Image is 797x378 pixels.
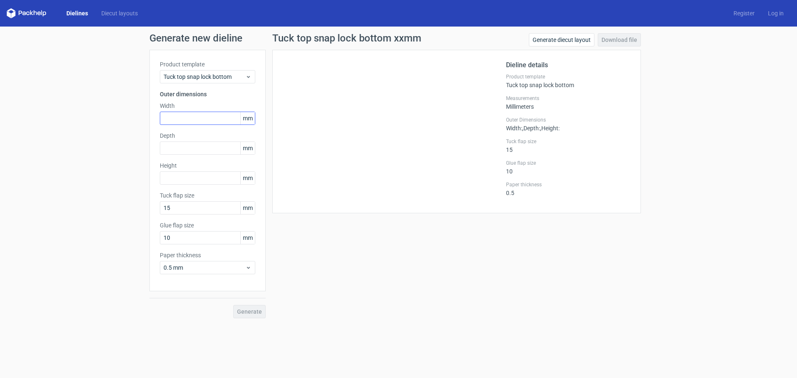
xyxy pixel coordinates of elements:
div: Tuck top snap lock bottom [506,73,631,88]
label: Measurements [506,95,631,102]
h3: Outer dimensions [160,90,255,98]
a: Dielines [60,9,95,17]
a: Log in [761,9,790,17]
label: Tuck flap size [506,138,631,145]
div: 0.5 [506,181,631,196]
label: Glue flap size [160,221,255,229]
label: Glue flap size [506,160,631,166]
a: Register [727,9,761,17]
h1: Tuck top snap lock bottom xxmm [272,33,421,43]
span: , Depth : [522,125,540,132]
h1: Generate new dieline [149,33,648,43]
span: , Height : [540,125,560,132]
label: Product template [506,73,631,80]
div: Millimeters [506,95,631,110]
div: 15 [506,138,631,153]
span: Tuck top snap lock bottom [164,73,245,81]
span: mm [240,172,255,184]
span: mm [240,112,255,124]
label: Tuck flap size [160,191,255,200]
label: Paper thickness [506,181,631,188]
span: mm [240,232,255,244]
span: 0.5 mm [164,263,245,272]
a: Generate diecut layout [529,33,594,46]
label: Outer Dimensions [506,117,631,123]
h2: Dieline details [506,60,631,70]
div: 10 [506,160,631,175]
span: mm [240,142,255,154]
a: Diecut layouts [95,9,144,17]
span: Width : [506,125,522,132]
label: Width [160,102,255,110]
label: Depth [160,132,255,140]
label: Product template [160,60,255,68]
label: Height [160,161,255,170]
label: Paper thickness [160,251,255,259]
span: mm [240,202,255,214]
